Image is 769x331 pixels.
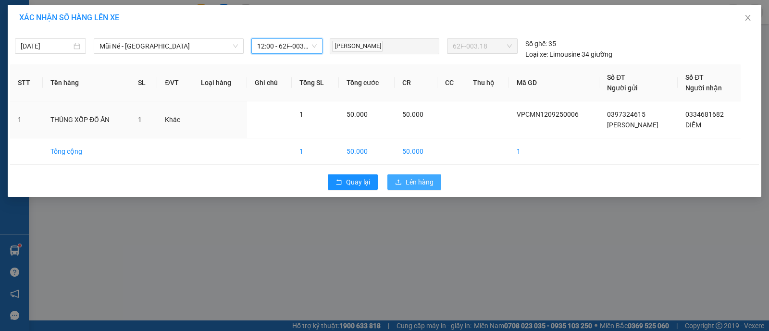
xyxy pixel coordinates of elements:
[517,110,579,118] span: VPCMN1209250006
[138,116,142,123] span: 1
[387,174,441,190] button: uploadLên hàng
[395,138,437,165] td: 50.000
[395,64,437,101] th: CR
[5,5,38,38] img: logo.jpg
[347,110,368,118] span: 50.000
[525,49,612,60] div: Limousine 34 giường
[21,41,72,51] input: 12/09/2025
[465,64,509,101] th: Thu hộ
[43,101,130,138] td: THÙNG XỐP ĐỒ ĂN
[233,43,238,49] span: down
[685,84,722,92] span: Người nhận
[685,110,724,118] span: 0334681682
[607,74,625,81] span: Số ĐT
[257,39,317,53] span: 12:00 - 62F-003.18
[335,179,342,186] span: rollback
[346,177,370,187] span: Quay lại
[292,64,338,101] th: Tổng SL
[299,110,303,118] span: 1
[406,177,434,187] span: Lên hàng
[685,121,701,129] span: DIỄM
[5,64,12,71] span: environment
[339,138,395,165] td: 50.000
[99,39,238,53] span: Mũi Né - Sài Gòn
[157,64,193,101] th: ĐVT
[509,64,600,101] th: Mã GD
[437,64,466,101] th: CC
[744,14,752,22] span: close
[607,110,645,118] span: 0397324615
[292,138,338,165] td: 1
[130,64,157,101] th: SL
[525,38,556,49] div: 35
[10,64,43,101] th: STT
[332,41,383,52] span: [PERSON_NAME]
[453,39,512,53] span: 62F-003.18
[395,179,402,186] span: upload
[19,13,119,22] span: XÁC NHẬN SỐ HÀNG LÊN XE
[43,64,130,101] th: Tên hàng
[607,84,638,92] span: Người gửi
[685,74,704,81] span: Số ĐT
[66,52,128,84] li: VP VP [PERSON_NAME] Lão
[339,64,395,101] th: Tổng cước
[607,121,658,129] span: [PERSON_NAME]
[193,64,247,101] th: Loại hàng
[328,174,378,190] button: rollbackQuay lại
[509,138,600,165] td: 1
[525,38,547,49] span: Số ghế:
[157,101,193,138] td: Khác
[525,49,548,60] span: Loại xe:
[5,5,139,41] li: Nam Hải Limousine
[10,101,43,138] td: 1
[5,52,66,62] li: VP VP chợ Mũi Né
[247,64,292,101] th: Ghi chú
[43,138,130,165] td: Tổng cộng
[734,5,761,32] button: Close
[402,110,423,118] span: 50.000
